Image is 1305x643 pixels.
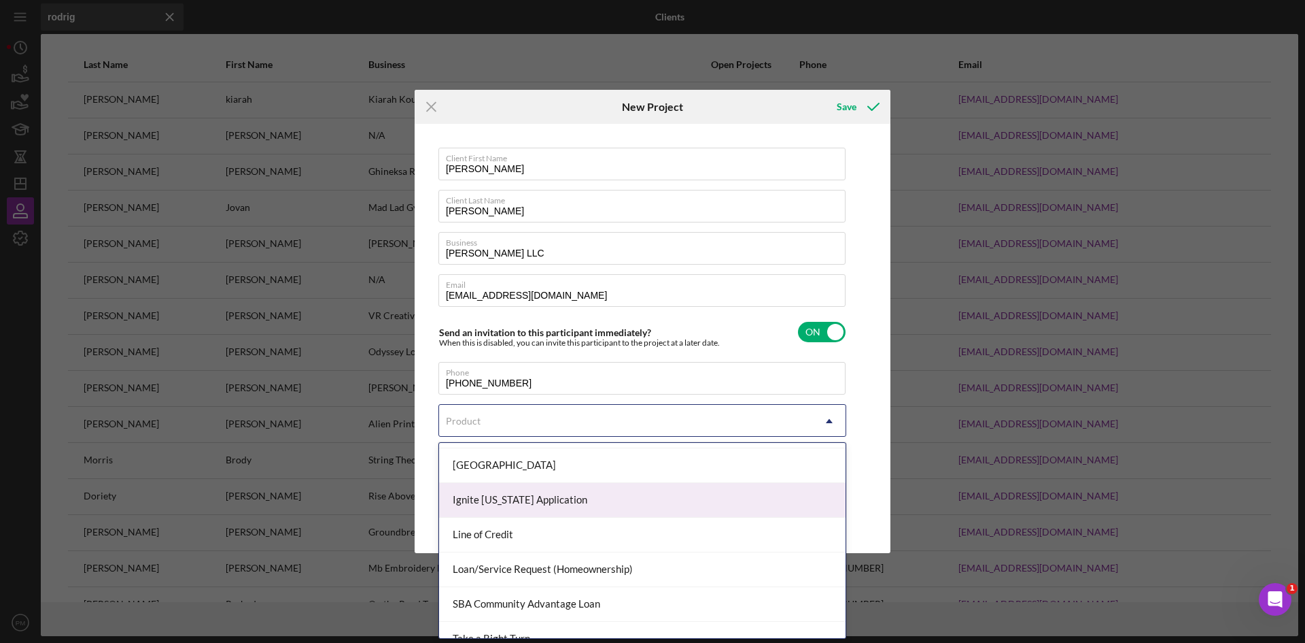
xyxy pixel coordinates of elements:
[446,191,846,205] label: Client Last Name
[446,363,846,378] label: Phone
[1259,583,1291,616] iframe: Intercom live chat
[1287,583,1298,594] span: 1
[439,518,846,553] div: Line of Credit
[446,148,846,163] label: Client First Name
[439,338,720,348] div: When this is disabled, you can invite this participant to the project at a later date.
[439,327,651,338] label: Send an invitation to this participant immediately?
[439,448,846,483] div: [GEOGRAPHIC_DATA]
[439,587,846,622] div: SBA Community Advantage Loan
[439,553,846,587] div: Loan/Service Request (Homeownership)
[622,101,683,113] h6: New Project
[823,93,890,120] button: Save
[439,483,846,518] div: Ignite [US_STATE] Application
[446,275,846,290] label: Email
[446,233,846,248] label: Business
[446,416,481,427] div: Product
[837,93,856,120] div: Save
